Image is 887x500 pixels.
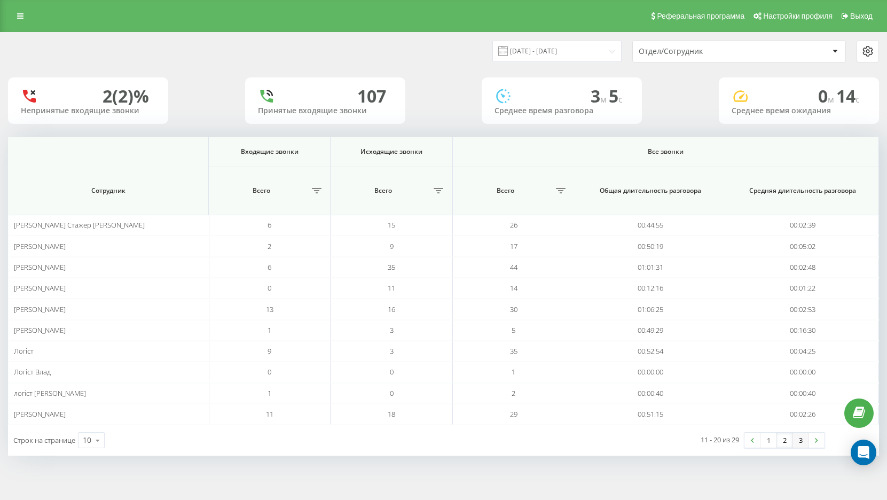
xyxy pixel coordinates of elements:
[266,409,273,419] span: 11
[575,278,727,299] td: 00:12:16
[727,257,879,278] td: 00:02:48
[388,220,395,230] span: 15
[855,93,860,105] span: c
[851,440,876,465] div: Open Intercom Messenger
[512,325,515,335] span: 5
[701,434,739,445] div: 11 - 20 из 29
[609,84,623,107] span: 5
[14,283,66,293] span: [PERSON_NAME]
[575,215,727,236] td: 00:44:55
[727,341,879,362] td: 00:04:25
[390,346,394,356] span: 3
[510,220,517,230] span: 26
[512,367,515,377] span: 1
[14,388,86,398] span: логіст [PERSON_NAME]
[388,409,395,419] span: 18
[727,383,879,404] td: 00:00:40
[342,147,441,156] span: Исходящие звонки
[575,362,727,382] td: 00:00:00
[776,433,792,448] a: 2
[14,220,145,230] span: [PERSON_NAME] Стажер [PERSON_NAME]
[739,186,866,195] span: Средняя длительность разговора
[657,12,744,20] span: Реферальная программа
[268,367,271,377] span: 0
[268,346,271,356] span: 9
[575,320,727,341] td: 00:49:29
[268,241,271,251] span: 2
[14,241,66,251] span: [PERSON_NAME]
[510,304,517,314] span: 30
[388,304,395,314] span: 16
[510,283,517,293] span: 14
[512,388,515,398] span: 2
[727,236,879,256] td: 00:05:02
[268,325,271,335] span: 1
[510,241,517,251] span: 17
[214,186,308,195] span: Всего
[828,93,836,105] span: м
[268,262,271,272] span: 6
[818,84,836,107] span: 0
[14,346,34,356] span: Логіст
[390,325,394,335] span: 3
[220,147,319,156] span: Входящие звонки
[13,435,75,445] span: Строк на странице
[268,388,271,398] span: 1
[510,346,517,356] span: 35
[850,12,873,20] span: Выход
[591,84,609,107] span: 3
[390,388,394,398] span: 0
[268,220,271,230] span: 6
[14,262,66,272] span: [PERSON_NAME]
[727,278,879,299] td: 00:01:22
[727,320,879,341] td: 00:16:30
[357,86,386,106] div: 107
[21,106,155,115] div: Непринятые входящие звонки
[575,404,727,425] td: 00:51:15
[458,186,553,195] span: Всего
[575,341,727,362] td: 00:52:54
[575,236,727,256] td: 00:50:19
[268,283,271,293] span: 0
[575,383,727,404] td: 00:00:40
[792,433,808,448] a: 3
[14,325,66,335] span: [PERSON_NAME]
[388,283,395,293] span: 11
[266,304,273,314] span: 13
[732,106,866,115] div: Среднее время ожидания
[639,47,766,56] div: Отдел/Сотрудник
[763,12,833,20] span: Настройки профиля
[510,409,517,419] span: 29
[600,93,609,105] span: м
[14,367,51,377] span: Логіст Влад
[760,433,776,448] a: 1
[727,299,879,319] td: 00:02:53
[575,299,727,319] td: 01:06:25
[336,186,430,195] span: Всего
[478,147,852,156] span: Все звонки
[103,86,149,106] div: 2 (2)%
[836,84,860,107] span: 14
[14,304,66,314] span: [PERSON_NAME]
[390,241,394,251] span: 9
[727,215,879,236] td: 00:02:39
[587,186,715,195] span: Общая длительность разговора
[390,367,394,377] span: 0
[23,186,194,195] span: Сотрудник
[727,362,879,382] td: 00:00:00
[258,106,393,115] div: Принятые входящие звонки
[618,93,623,105] span: c
[727,404,879,425] td: 00:02:26
[388,262,395,272] span: 35
[510,262,517,272] span: 44
[14,409,66,419] span: [PERSON_NAME]
[494,106,629,115] div: Среднее время разговора
[83,435,91,446] div: 10
[575,257,727,278] td: 01:01:31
